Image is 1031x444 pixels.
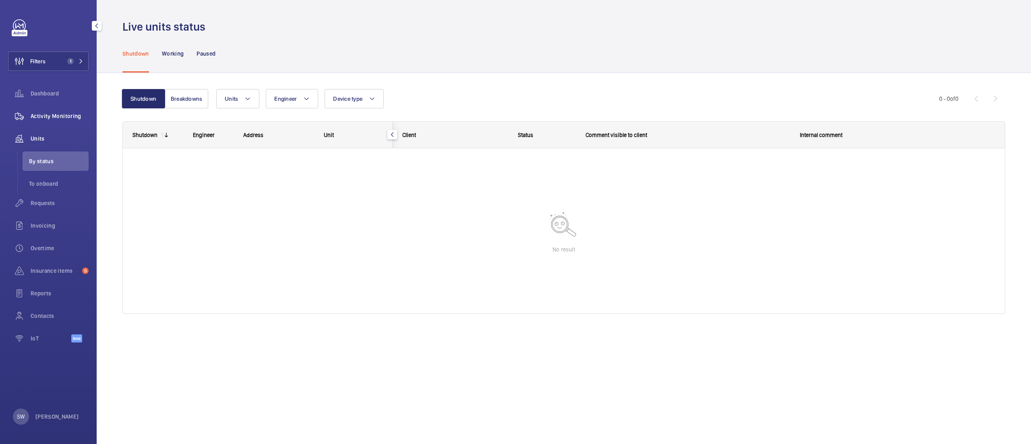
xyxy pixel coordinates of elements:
[950,95,955,102] span: of
[518,132,533,138] span: Status
[800,132,843,138] span: Internal comment
[31,199,89,207] span: Requests
[31,244,89,252] span: Overtime
[122,50,149,58] p: Shutdown
[122,19,210,34] h1: Live units status
[71,334,82,342] span: Beta
[31,135,89,143] span: Units
[82,268,89,274] span: 5
[30,57,46,65] span: Filters
[162,50,184,58] p: Working
[216,89,259,108] button: Units
[31,89,89,98] span: Dashboard
[17,413,25,421] p: SW
[193,132,215,138] span: Engineer
[29,157,89,165] span: By status
[31,222,89,230] span: Invoicing
[939,96,959,102] span: 0 - 0 0
[35,413,79,421] p: [PERSON_NAME]
[165,89,208,108] button: Breakdowns
[31,267,79,275] span: Insurance items
[324,132,383,138] div: Unit
[31,334,71,342] span: IoT
[197,50,215,58] p: Paused
[29,180,89,188] span: To onboard
[325,89,384,108] button: Device type
[274,95,297,102] span: Engineer
[67,58,74,64] span: 1
[333,95,362,102] span: Device type
[31,312,89,320] span: Contacts
[243,132,263,138] span: Address
[122,89,165,108] button: Shutdown
[402,132,416,138] span: Client
[266,89,318,108] button: Engineer
[8,52,89,71] button: Filters1
[225,95,238,102] span: Units
[586,132,647,138] span: Comment visible to client
[31,112,89,120] span: Activity Monitoring
[132,132,157,138] div: Shutdown
[31,289,89,297] span: Reports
